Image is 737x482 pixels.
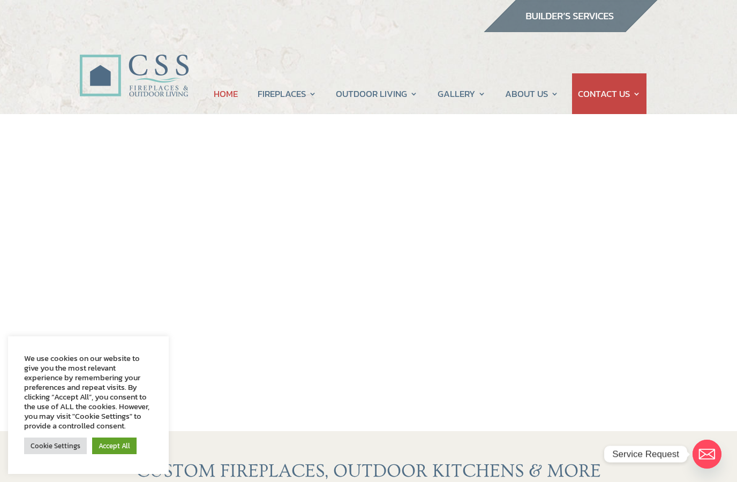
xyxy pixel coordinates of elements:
a: FIREPLACES [258,73,317,114]
a: Cookie Settings [24,438,87,454]
img: CSS Fireplaces & Outdoor Living (Formerly Construction Solutions & Supply)- Jacksonville Ormond B... [79,25,189,102]
div: We use cookies on our website to give you the most relevant experience by remembering your prefer... [24,353,153,431]
a: GALLERY [438,73,486,114]
a: CONTACT US [578,73,641,114]
a: OUTDOOR LIVING [336,73,418,114]
a: Accept All [92,438,137,454]
a: builder services construction supply [483,22,658,36]
a: Email [693,440,721,469]
a: HOME [214,73,238,114]
a: ABOUT US [505,73,559,114]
